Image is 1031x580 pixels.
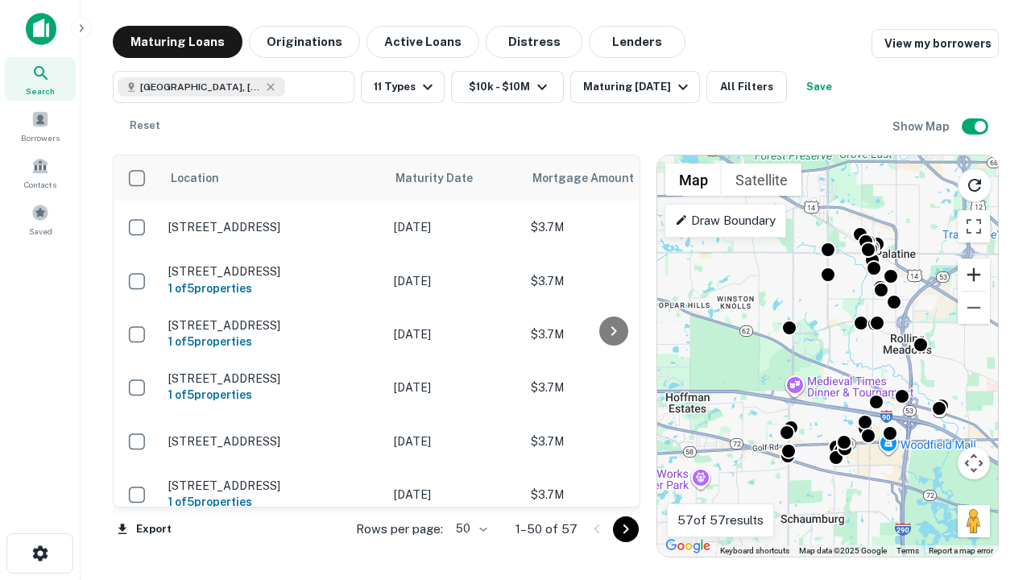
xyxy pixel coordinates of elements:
[119,110,171,142] button: Reset
[449,517,490,541] div: 50
[5,104,76,147] a: Borrowers
[5,57,76,101] a: Search
[168,333,378,350] h6: 1 of 5 properties
[395,168,494,188] span: Maturity Date
[958,259,990,291] button: Zoom in
[675,211,776,230] p: Draw Boundary
[531,379,692,396] p: $3.7M
[394,272,515,290] p: [DATE]
[523,155,700,201] th: Mortgage Amount
[929,546,993,555] a: Report a map error
[451,71,564,103] button: $10k - $10M
[168,264,378,279] p: [STREET_ADDRESS]
[950,451,1031,528] iframe: Chat Widget
[896,546,919,555] a: Terms (opens in new tab)
[394,486,515,503] p: [DATE]
[168,478,378,493] p: [STREET_ADDRESS]
[394,379,515,396] p: [DATE]
[5,151,76,194] a: Contacts
[26,13,56,45] img: capitalize-icon.png
[29,225,52,238] span: Saved
[168,371,378,386] p: [STREET_ADDRESS]
[394,218,515,236] p: [DATE]
[361,71,445,103] button: 11 Types
[531,218,692,236] p: $3.7M
[720,545,789,557] button: Keyboard shortcuts
[799,546,887,555] span: Map data ©2025 Google
[706,71,787,103] button: All Filters
[168,493,378,511] h6: 1 of 5 properties
[661,536,714,557] a: Open this area in Google Maps (opens a new window)
[958,447,990,479] button: Map camera controls
[661,536,714,557] img: Google
[677,511,764,530] p: 57 of 57 results
[515,520,578,539] p: 1–50 of 57
[570,71,700,103] button: Maturing [DATE]
[168,318,378,333] p: [STREET_ADDRESS]
[583,77,693,97] div: Maturing [DATE]
[958,292,990,324] button: Zoom out
[589,26,685,58] button: Lenders
[486,26,582,58] button: Distress
[140,80,261,94] span: [GEOGRAPHIC_DATA], [GEOGRAPHIC_DATA]
[531,433,692,450] p: $3.7M
[958,168,992,202] button: Reload search area
[872,29,999,58] a: View my borrowers
[170,168,219,188] span: Location
[722,164,801,196] button: Show satellite imagery
[532,168,655,188] span: Mortgage Amount
[386,155,523,201] th: Maturity Date
[793,71,845,103] button: Save your search to get updates of matches that match your search criteria.
[531,486,692,503] p: $3.7M
[366,26,479,58] button: Active Loans
[113,517,176,541] button: Export
[26,85,55,97] span: Search
[168,386,378,404] h6: 1 of 5 properties
[249,26,360,58] button: Originations
[394,433,515,450] p: [DATE]
[113,26,242,58] button: Maturing Loans
[168,280,378,297] h6: 1 of 5 properties
[168,220,378,234] p: [STREET_ADDRESS]
[168,434,378,449] p: [STREET_ADDRESS]
[613,516,639,542] button: Go to next page
[892,118,952,135] h6: Show Map
[356,520,443,539] p: Rows per page:
[394,325,515,343] p: [DATE]
[5,197,76,241] a: Saved
[24,178,56,191] span: Contacts
[160,155,386,201] th: Location
[958,210,990,242] button: Toggle fullscreen view
[665,164,722,196] button: Show street map
[21,131,60,144] span: Borrowers
[531,325,692,343] p: $3.7M
[657,155,998,557] div: 0 0
[531,272,692,290] p: $3.7M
